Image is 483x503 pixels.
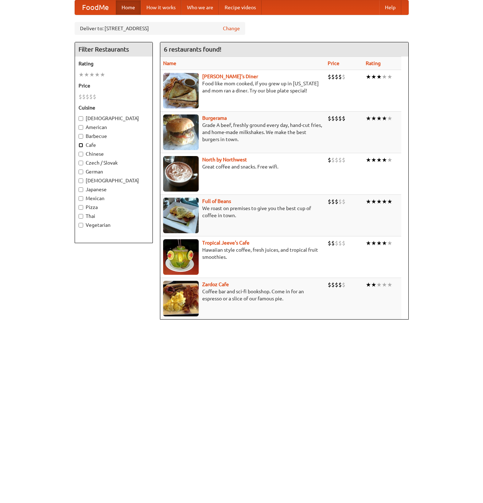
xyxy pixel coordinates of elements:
[163,114,199,150] img: burgerama.jpg
[387,156,392,164] li: ★
[366,281,371,289] li: ★
[163,281,199,316] img: zardoz.jpg
[342,198,345,205] li: $
[338,281,342,289] li: $
[366,198,371,205] li: ★
[202,282,229,287] a: Zardoz Cafe
[163,205,322,219] p: We roast on premises to give you the best cup of coffee in town.
[163,80,322,94] p: Food like mom cooked, if you grew up in [US_STATE] and mom ran a diner. Try our blue plate special!
[202,240,249,246] a: Tropical Jeeve's Cafe
[335,156,338,164] li: $
[163,163,322,170] p: Great coffee and snacks. Free wifi.
[382,114,387,122] li: ★
[79,125,83,130] input: American
[335,198,338,205] li: $
[84,71,89,79] li: ★
[376,156,382,164] li: ★
[163,198,199,233] img: beans.jpg
[376,239,382,247] li: ★
[387,281,392,289] li: ★
[376,198,382,205] li: ★
[223,25,240,32] a: Change
[79,195,149,202] label: Mexican
[338,198,342,205] li: $
[79,133,149,140] label: Barbecue
[79,104,149,111] h5: Cuisine
[86,93,89,101] li: $
[75,42,152,57] h4: Filter Restaurants
[79,115,149,122] label: [DEMOGRAPHIC_DATA]
[342,239,345,247] li: $
[79,187,83,192] input: Japanese
[366,239,371,247] li: ★
[342,73,345,81] li: $
[202,74,258,79] a: [PERSON_NAME]'s Diner
[163,73,199,108] img: sallys.jpg
[95,71,100,79] li: ★
[116,0,141,15] a: Home
[89,71,95,79] li: ★
[219,0,262,15] a: Recipe videos
[163,122,322,143] p: Grade A beef, freshly ground every day, hand-cut fries, and home-made milkshakes. We make the bes...
[338,239,342,247] li: $
[79,213,149,220] label: Thai
[371,114,376,122] li: ★
[331,198,335,205] li: $
[379,0,401,15] a: Help
[79,159,149,166] label: Czech / Slovak
[366,156,371,164] li: ★
[331,156,335,164] li: $
[342,281,345,289] li: $
[342,156,345,164] li: $
[387,114,392,122] li: ★
[79,143,83,148] input: Cafe
[382,281,387,289] li: ★
[141,0,181,15] a: How it works
[338,73,342,81] li: $
[163,239,199,275] img: jeeves.jpg
[163,60,176,66] a: Name
[387,239,392,247] li: ★
[371,198,376,205] li: ★
[202,157,247,162] b: North by Northwest
[376,114,382,122] li: ★
[331,239,335,247] li: $
[371,73,376,81] li: ★
[335,281,338,289] li: $
[328,156,331,164] li: $
[202,115,227,121] b: Burgerama
[382,156,387,164] li: ★
[387,73,392,81] li: ★
[79,214,83,219] input: Thai
[382,73,387,81] li: ★
[79,82,149,89] h5: Price
[79,205,83,210] input: Pizza
[79,134,83,139] input: Barbecue
[366,73,371,81] li: ★
[163,156,199,192] img: north.jpg
[79,223,83,228] input: Vegetarian
[79,93,82,101] li: $
[366,60,381,66] a: Rating
[387,198,392,205] li: ★
[163,288,322,302] p: Coffee bar and sci-fi bookshop. Come in for an espresso or a slice of our famous pie.
[382,239,387,247] li: ★
[376,281,382,289] li: ★
[328,73,331,81] li: $
[79,196,83,201] input: Mexican
[202,198,231,204] a: Full of Beans
[79,152,83,156] input: Chinese
[79,178,83,183] input: [DEMOGRAPHIC_DATA]
[328,198,331,205] li: $
[79,186,149,193] label: Japanese
[335,114,338,122] li: $
[164,46,221,53] ng-pluralize: 6 restaurants found!
[79,71,84,79] li: ★
[371,281,376,289] li: ★
[342,114,345,122] li: $
[328,114,331,122] li: $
